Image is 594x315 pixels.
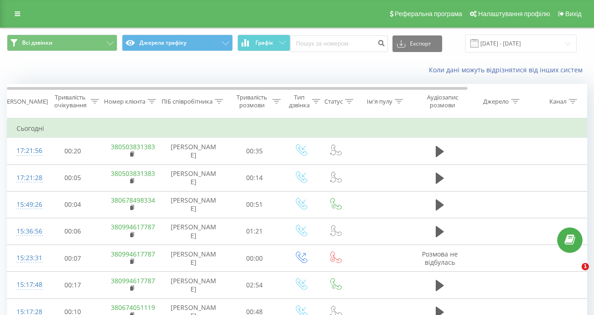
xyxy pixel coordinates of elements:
span: Налаштування профілю [478,10,550,17]
span: Реферальна програма [395,10,462,17]
button: Джерела трафіку [122,35,232,51]
td: 00:14 [226,164,283,191]
td: [PERSON_NAME] [161,191,226,218]
div: 17:21:28 [17,169,35,187]
div: Статус [324,98,343,105]
a: 380674051119 [111,303,155,312]
span: Графік [255,40,273,46]
a: Коли дані можуть відрізнятися вiд інших систем [429,65,587,74]
a: 380994617787 [111,250,155,258]
td: 01:21 [226,218,283,245]
td: 00:35 [226,138,283,164]
td: 00:17 [44,272,102,298]
td: 00:05 [44,164,102,191]
a: 380503831383 [111,142,155,151]
button: Всі дзвінки [7,35,117,51]
td: [PERSON_NAME] [161,245,226,272]
div: Тривалість очікування [52,93,88,109]
div: Ім'я пулу [367,98,392,105]
span: 1 [582,263,589,270]
td: 00:06 [44,218,102,245]
div: 15:23:31 [17,249,35,267]
a: 380503831383 [111,169,155,178]
div: [PERSON_NAME] [1,98,48,105]
td: 02:54 [226,272,283,298]
div: Тип дзвінка [289,93,310,109]
input: Пошук за номером [290,35,388,52]
div: 17:21:56 [17,142,35,160]
td: 00:00 [226,245,283,272]
iframe: Intercom live chat [563,263,585,285]
div: Тривалість розмови [234,93,270,109]
button: Експорт [392,35,442,52]
div: Аудіозапис розмови [420,93,465,109]
td: 00:04 [44,191,102,218]
div: 15:36:56 [17,222,35,240]
span: Розмова не відбулась [422,250,458,267]
span: Вихід [565,10,582,17]
div: Номер клієнта [104,98,145,105]
button: Графік [237,35,290,51]
div: Джерело [483,98,509,105]
td: [PERSON_NAME] [161,218,226,245]
td: [PERSON_NAME] [161,164,226,191]
a: 380994617787 [111,276,155,285]
td: 00:51 [226,191,283,218]
td: 00:07 [44,245,102,272]
td: 00:20 [44,138,102,164]
div: 15:17:48 [17,276,35,294]
td: [PERSON_NAME] [161,272,226,298]
td: [PERSON_NAME] [161,138,226,164]
div: Канал [549,98,566,105]
a: 380678498334 [111,196,155,204]
div: 15:49:26 [17,196,35,214]
a: 380994617787 [111,222,155,231]
span: Всі дзвінки [22,39,52,47]
div: ПІБ співробітника [161,98,213,105]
